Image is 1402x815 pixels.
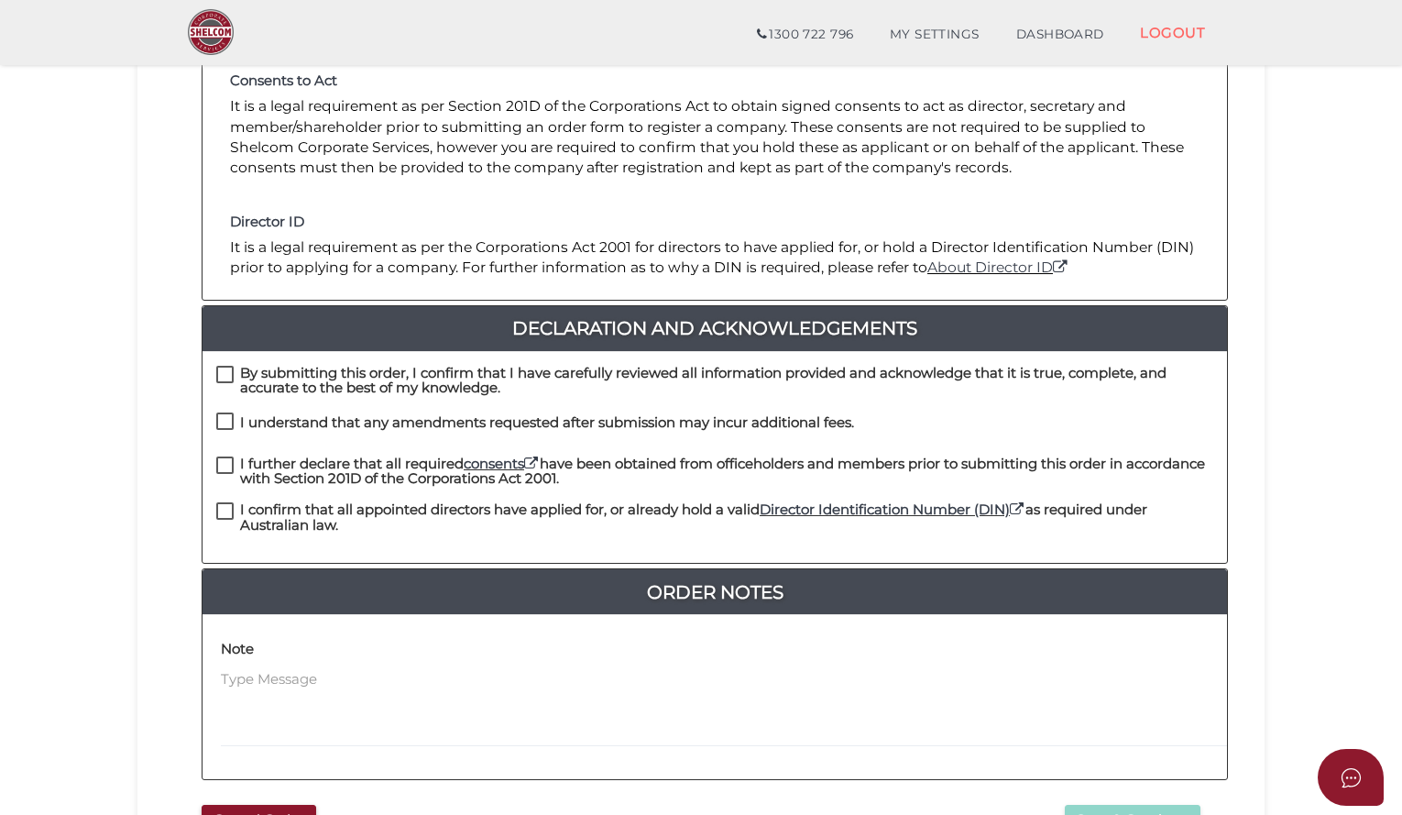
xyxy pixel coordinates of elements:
[464,455,540,472] a: consents
[927,259,1069,276] a: About Director ID
[240,366,1213,396] h4: By submitting this order, I confirm that I have carefully reviewed all information provided and a...
[203,314,1227,343] a: Declaration And Acknowledgements
[221,642,254,657] h4: Note
[1122,14,1223,51] a: LOGOUT
[240,415,854,431] h4: I understand that any amendments requested after submission may incur additional fees.
[240,502,1213,533] h4: I confirm that all appointed directors have applied for, or already hold a valid as required unde...
[760,501,1025,518] a: Director Identification Number (DIN)
[739,17,871,53] a: 1300 722 796
[230,73,1199,89] h4: Consents to Act
[998,17,1123,53] a: DASHBOARD
[203,578,1227,607] a: Order Notes
[230,215,1199,230] h4: Director ID
[230,237,1199,279] p: It is a legal requirement as per the Corporations Act 2001 for directors to have applied for, or ...
[240,457,1213,487] h4: I further declare that all required have been obtained from officeholders and members prior to su...
[871,17,998,53] a: MY SETTINGS
[230,96,1199,178] p: It is a legal requirement as per Section 201D of the Corporations Act to obtain signed consents t...
[1318,749,1384,806] button: Open asap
